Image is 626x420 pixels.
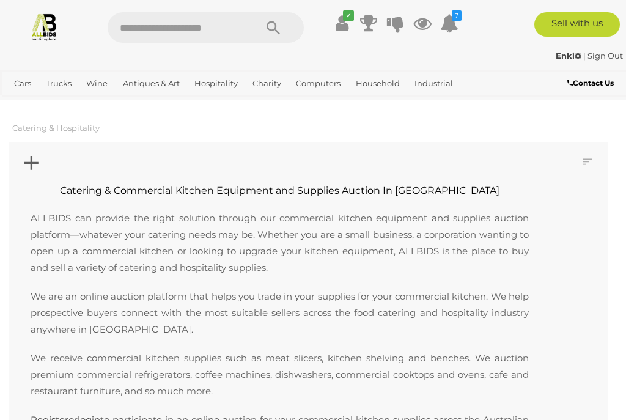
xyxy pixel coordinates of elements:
[351,73,405,94] a: Household
[534,12,620,37] a: Sell with us
[556,51,581,61] strong: Enki
[587,51,623,61] a: Sign Out
[333,12,351,34] a: ✔
[190,73,243,94] a: Hospitality
[556,51,583,61] a: Enki
[410,73,458,94] a: Industrial
[343,10,354,21] i: ✔
[9,94,57,114] a: Jewellery
[12,123,100,133] a: Catering & Hospitality
[30,12,59,41] img: Allbids.com.au
[18,350,541,399] p: We receive commercial kitchen supplies such as meat slicers, kitchen shelving and benches. We auc...
[62,94,95,114] a: Office
[248,73,286,94] a: Charity
[18,185,541,196] h2: Catering & Commercial Kitchen Equipment and Supplies Auction In [GEOGRAPHIC_DATA]
[567,78,614,87] b: Contact Us
[18,197,541,276] p: ALLBIDS can provide the right solution through our commercial kitchen equipment and supplies auct...
[567,76,617,90] a: Contact Us
[118,73,185,94] a: Antiques & Art
[440,12,458,34] a: 7
[41,73,76,94] a: Trucks
[243,12,304,43] button: Search
[452,10,462,21] i: 7
[291,73,345,94] a: Computers
[81,73,112,94] a: Wine
[9,73,36,94] a: Cars
[140,94,237,114] a: [GEOGRAPHIC_DATA]
[18,288,541,337] p: We are an online auction platform that helps you trade in your supplies for your commercial kitch...
[100,94,134,114] a: Sports
[583,51,586,61] span: |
